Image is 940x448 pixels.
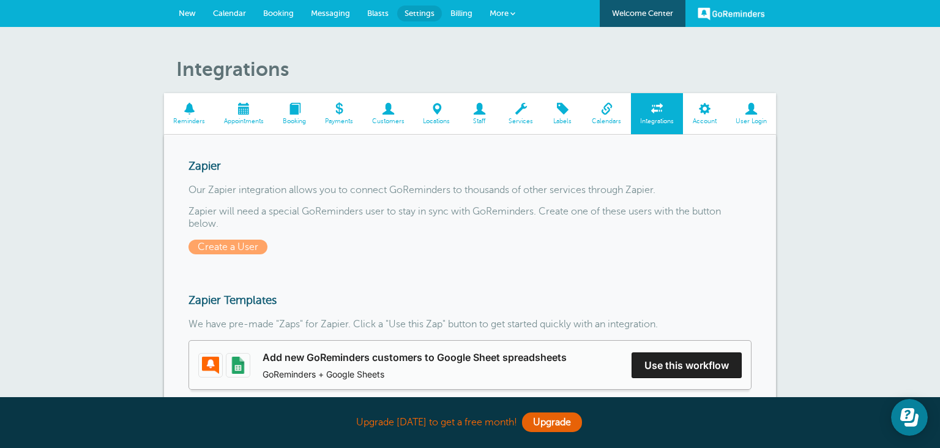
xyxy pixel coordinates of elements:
span: Booking [280,118,310,125]
span: Blasts [367,9,389,18]
h3: Zapier [188,159,752,173]
a: Locations [414,93,460,134]
a: Services [499,93,543,134]
span: More [490,9,509,18]
span: Account [689,118,720,125]
span: Reminders [170,118,209,125]
a: Settings [397,6,442,21]
span: Integrations [637,118,677,125]
span: Staff [466,118,493,125]
span: Messaging [311,9,350,18]
span: Create a User [188,240,267,254]
a: Reminders [164,93,215,134]
h3: Zapier Templates [188,294,752,307]
span: Booking [263,9,294,18]
span: Calendar [213,9,246,18]
a: Staff [460,93,499,134]
a: Payments [315,93,362,134]
a: Calendars [583,93,631,134]
span: Customers [368,118,408,125]
a: Customers [362,93,414,134]
a: Upgrade [522,412,582,432]
span: Locations [420,118,453,125]
iframe: Resource center [891,399,928,436]
p: Our Zapier integration allows you to connect GoReminders to thousands of other services through Z... [188,184,752,196]
a: Labels [543,93,583,134]
span: Services [505,118,537,125]
a: User Login [726,93,776,134]
p: Zapier will need a special GoReminders user to stay in sync with GoReminders. Create one of these... [188,206,752,229]
a: Create a User [188,241,273,252]
span: User Login [732,118,770,125]
a: Booking [274,93,316,134]
span: Appointments [221,118,267,125]
span: Billing [450,9,472,18]
div: Upgrade [DATE] to get a free month! [164,409,776,436]
span: Labels [549,118,576,125]
span: Calendars [589,118,625,125]
span: New [179,9,196,18]
a: Account [683,93,726,134]
span: Settings [405,9,435,18]
h1: Integrations [176,58,776,81]
a: Appointments [215,93,274,134]
p: We have pre-made "Zaps" for Zapier. Click a "Use this Zap" button to get started quickly with an ... [188,319,752,330]
span: Payments [321,118,356,125]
